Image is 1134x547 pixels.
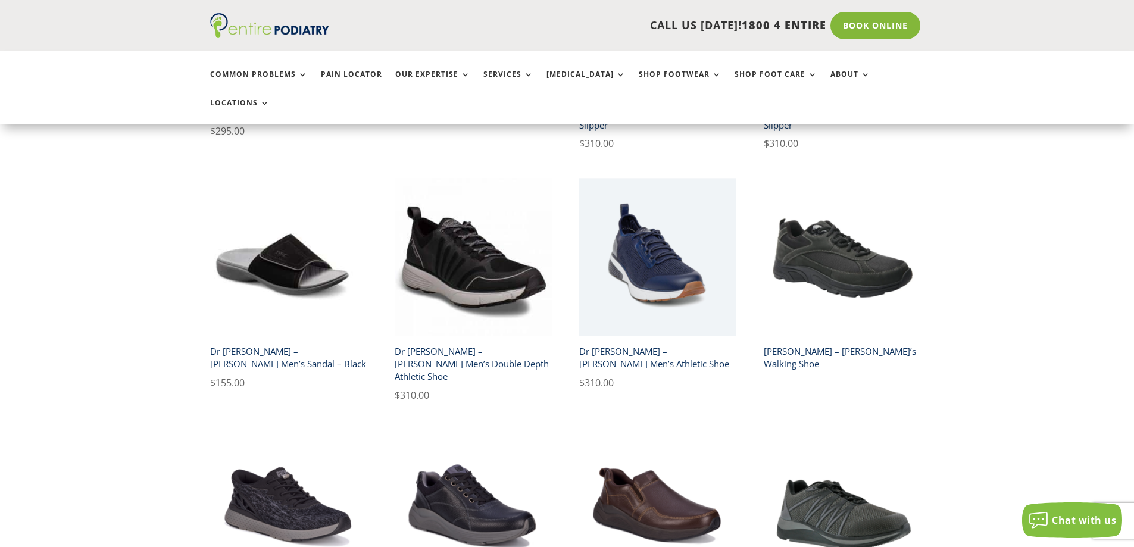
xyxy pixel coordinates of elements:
img: jack dr comfort blue mens casual athletic shoe entire podiatry [579,178,737,336]
bdi: 310.00 [579,137,614,150]
span: $ [210,124,215,137]
bdi: 310.00 [764,137,798,150]
a: Shop Foot Care [735,70,817,96]
a: Common Problems [210,70,308,96]
span: $ [210,376,215,389]
img: logo (1) [210,13,329,38]
span: $ [764,137,769,150]
a: jack dr comfort blue mens casual athletic shoe entire podiatryDr [PERSON_NAME] – [PERSON_NAME] Me... [579,178,737,390]
a: Book Online [830,12,920,39]
a: Pain Locator [321,70,382,96]
a: Services [483,70,533,96]
bdi: 155.00 [210,376,245,389]
a: About [830,70,870,96]
span: 1800 4 ENTIRE [742,18,826,32]
img: aaron drew shoe black mens walking shoe entire podiatry [764,178,921,336]
span: Chat with us [1052,514,1116,527]
h2: Dr [PERSON_NAME] – [PERSON_NAME] Men’s Sandal – Black [210,341,368,375]
a: [MEDICAL_DATA] [546,70,626,96]
h2: Dr [PERSON_NAME] – [PERSON_NAME] Men’s Athletic Shoe [579,341,737,375]
a: Shop Footwear [639,70,721,96]
bdi: 310.00 [395,389,429,402]
h2: Dr [PERSON_NAME] – [PERSON_NAME] Men’s Double Depth Athletic Shoe [395,341,552,387]
img: Dr Comfort Connor men's sandal black front angle [210,178,368,336]
span: $ [579,376,585,389]
span: $ [395,389,400,402]
img: dr comfort gordon x mens double depth athletic shoe black [395,178,552,336]
bdi: 310.00 [579,376,614,389]
a: Locations [210,99,270,124]
p: CALL US [DATE]! [375,18,826,33]
a: Entire Podiatry [210,29,329,40]
a: dr comfort gordon x mens double depth athletic shoe blackDr [PERSON_NAME] – [PERSON_NAME] Men’s D... [395,178,552,403]
h2: [PERSON_NAME] – [PERSON_NAME]’s Walking Shoe [764,341,921,375]
a: Dr Comfort Connor men's sandal black front angleDr [PERSON_NAME] – [PERSON_NAME] Men’s Sandal – B... [210,178,368,390]
bdi: 295.00 [210,124,245,137]
button: Chat with us [1022,502,1122,538]
a: aaron drew shoe black mens walking shoe entire podiatry[PERSON_NAME] – [PERSON_NAME]’s Walking Shoe [764,178,921,375]
a: Our Expertise [395,70,470,96]
span: $ [579,137,585,150]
